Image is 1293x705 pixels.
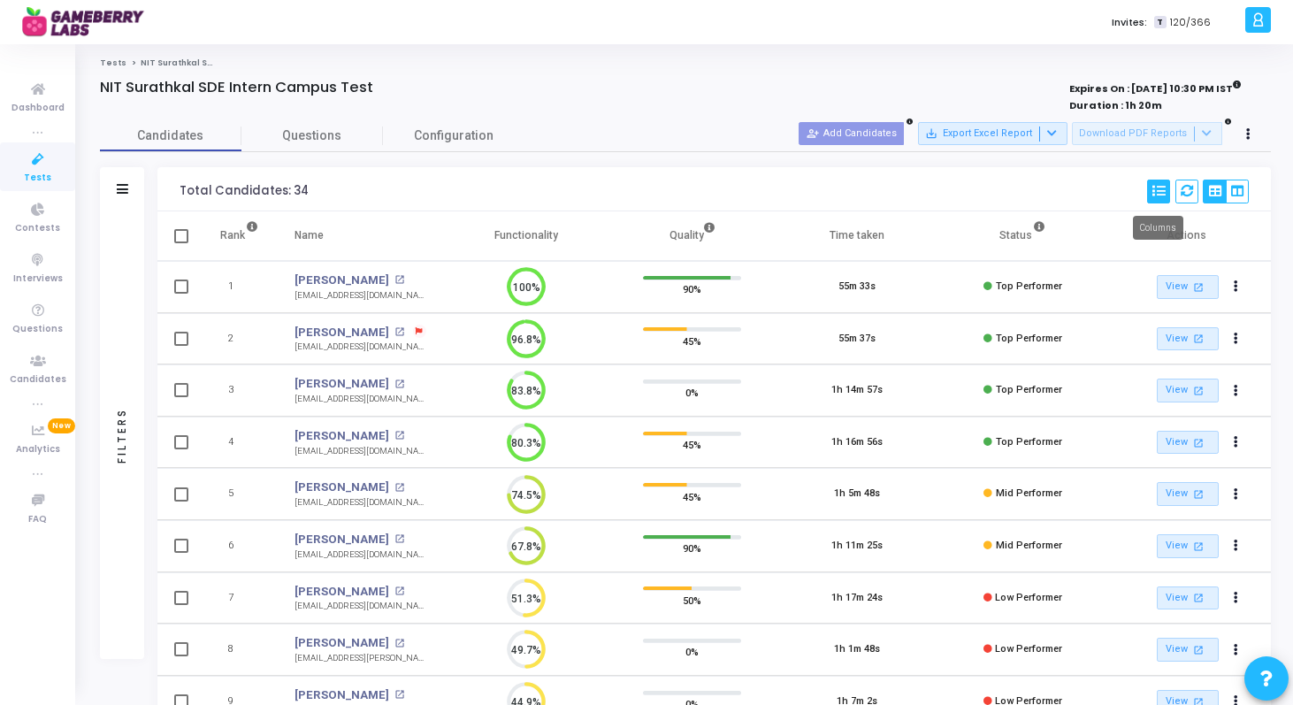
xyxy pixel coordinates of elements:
[394,534,404,544] mat-icon: open_in_new
[1190,487,1205,502] mat-icon: open_in_new
[1203,180,1249,203] div: View Options
[295,548,426,562] div: [EMAIL_ADDRESS][DOMAIN_NAME]
[799,122,904,145] button: Add Candidates
[180,184,309,198] div: Total Candidates: 34
[830,226,884,245] div: Time taken
[1190,642,1205,657] mat-icon: open_in_new
[295,272,389,289] a: [PERSON_NAME]
[295,341,426,354] div: [EMAIL_ADDRESS][DOMAIN_NAME]
[394,379,404,389] mat-icon: open_in_new
[996,280,1062,292] span: Top Performer
[683,436,701,454] span: 45%
[1157,482,1219,506] a: View
[1112,15,1147,30] label: Invites:
[202,520,277,572] td: 6
[1224,586,1249,610] button: Actions
[13,272,63,287] span: Interviews
[295,226,324,245] div: Name
[683,487,701,505] span: 45%
[1190,435,1205,450] mat-icon: open_in_new
[1157,638,1219,662] a: View
[1190,590,1205,605] mat-icon: open_in_new
[1157,431,1219,455] a: View
[295,427,389,445] a: [PERSON_NAME]
[295,531,389,548] a: [PERSON_NAME]
[1157,534,1219,558] a: View
[394,327,404,337] mat-icon: open_in_new
[100,126,241,145] span: Candidates
[685,643,699,661] span: 0%
[1224,379,1249,403] button: Actions
[414,126,493,145] span: Configuration
[831,591,883,606] div: 1h 17m 24s
[394,586,404,596] mat-icon: open_in_new
[918,122,1067,145] button: Export Excel Report
[1157,379,1219,402] a: View
[16,442,60,457] span: Analytics
[1190,539,1205,554] mat-icon: open_in_new
[114,338,130,533] div: Filters
[295,634,389,652] a: [PERSON_NAME]
[241,126,383,145] span: Questions
[202,417,277,469] td: 4
[394,639,404,648] mat-icon: open_in_new
[838,332,876,347] div: 55m 37s
[683,540,701,557] span: 90%
[295,445,426,458] div: [EMAIL_ADDRESS][DOMAIN_NAME]
[1224,430,1249,455] button: Actions
[996,384,1062,395] span: Top Performer
[295,324,389,341] a: [PERSON_NAME]
[834,487,880,502] div: 1h 5m 48s
[940,211,1106,261] th: Status
[15,221,60,236] span: Contests
[996,540,1062,551] span: Mid Performer
[1170,15,1211,30] span: 120/366
[1224,534,1249,559] button: Actions
[1224,482,1249,507] button: Actions
[1224,638,1249,663] button: Actions
[1190,280,1205,295] mat-icon: open_in_new
[683,591,701,609] span: 50%
[295,289,426,303] div: [EMAIL_ADDRESS][DOMAIN_NAME]
[807,127,819,140] mat-icon: person_add_alt
[202,624,277,676] td: 8
[683,280,701,298] span: 90%
[10,372,66,387] span: Candidates
[295,496,426,510] div: [EMAIL_ADDRESS][DOMAIN_NAME]
[996,436,1062,448] span: Top Performer
[1154,16,1166,29] span: T
[295,583,389,601] a: [PERSON_NAME]
[12,322,63,337] span: Questions
[202,313,277,365] td: 2
[1069,98,1162,112] strong: Duration : 1h 20m
[1157,275,1219,299] a: View
[996,333,1062,344] span: Top Performer
[295,393,426,406] div: [EMAIL_ADDRESS][DOMAIN_NAME]
[100,79,373,96] h4: NIT Surathkal SDE Intern Campus Test
[295,479,389,496] a: [PERSON_NAME]
[925,127,937,140] mat-icon: save_alt
[1072,122,1222,145] button: Download PDF Reports
[1224,326,1249,351] button: Actions
[141,57,308,68] span: NIT Surathkal SDE Intern Campus Test
[1190,331,1205,346] mat-icon: open_in_new
[22,4,155,40] img: logo
[100,57,1271,69] nav: breadcrumb
[1224,275,1249,300] button: Actions
[1157,586,1219,610] a: View
[202,211,277,261] th: Rank
[48,418,75,433] span: New
[1190,383,1205,398] mat-icon: open_in_new
[202,468,277,520] td: 5
[1157,327,1219,351] a: View
[394,483,404,493] mat-icon: open_in_new
[295,652,426,665] div: [EMAIL_ADDRESS][PERSON_NAME][DOMAIN_NAME]
[831,539,883,554] div: 1h 11m 25s
[1133,216,1183,240] div: Columns
[28,512,47,527] span: FAQ
[444,211,609,261] th: Functionality
[202,364,277,417] td: 3
[100,57,126,68] a: Tests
